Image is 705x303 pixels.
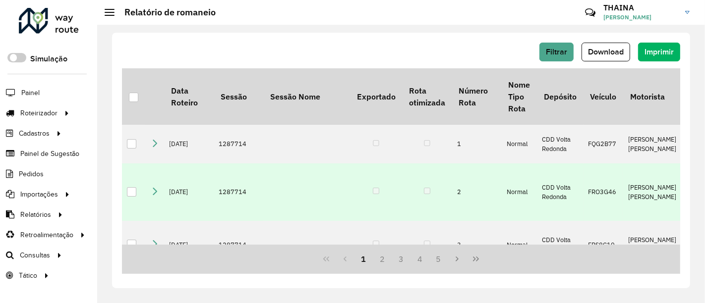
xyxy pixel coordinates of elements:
[623,125,682,163] td: [PERSON_NAME] [PERSON_NAME]
[502,221,537,269] td: Normal
[623,163,682,221] td: [PERSON_NAME] [PERSON_NAME]
[354,250,373,268] button: 1
[214,163,263,221] td: 1287714
[452,125,502,163] td: 1
[214,68,263,125] th: Sessão
[537,125,583,163] td: CDD Volta Redonda
[402,68,452,125] th: Rota otimizada
[20,230,73,240] span: Retroalimentação
[164,163,214,221] td: [DATE]
[623,68,682,125] th: Motorista
[20,209,51,220] span: Relatórios
[429,250,448,268] button: 5
[115,7,216,18] h2: Relatório de romaneio
[452,221,502,269] td: 3
[546,48,567,56] span: Filtrar
[448,250,467,268] button: Next Page
[603,3,678,12] h3: THAINA
[539,43,574,61] button: Filtrar
[584,163,623,221] td: FRO3G46
[452,68,502,125] th: Número Rota
[19,128,50,139] span: Cadastros
[537,221,583,269] td: CDD Volta Redonda
[20,189,58,200] span: Importações
[623,221,682,269] td: [PERSON_NAME] [PERSON_NAME]
[164,221,214,269] td: [DATE]
[373,250,392,268] button: 2
[502,68,537,125] th: Nome Tipo Rota
[263,68,350,125] th: Sessão Nome
[580,2,601,23] a: Contato Rápido
[502,125,537,163] td: Normal
[164,125,214,163] td: [DATE]
[584,221,623,269] td: FRS8C10
[19,169,44,179] span: Pedidos
[452,163,502,221] td: 2
[30,53,67,65] label: Simulação
[584,68,623,125] th: Veículo
[164,68,214,125] th: Data Roteiro
[582,43,630,61] button: Download
[19,270,37,281] span: Tático
[392,250,411,268] button: 3
[638,43,680,61] button: Imprimir
[411,250,429,268] button: 4
[584,125,623,163] td: FQG2B77
[645,48,674,56] span: Imprimir
[537,68,583,125] th: Depósito
[603,13,678,22] span: [PERSON_NAME]
[467,250,485,268] button: Last Page
[350,68,402,125] th: Exportado
[20,250,50,260] span: Consultas
[20,149,79,159] span: Painel de Sugestão
[21,88,40,98] span: Painel
[20,108,58,118] span: Roteirizador
[537,163,583,221] td: CDD Volta Redonda
[214,125,263,163] td: 1287714
[214,221,263,269] td: 1287714
[502,163,537,221] td: Normal
[588,48,624,56] span: Download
